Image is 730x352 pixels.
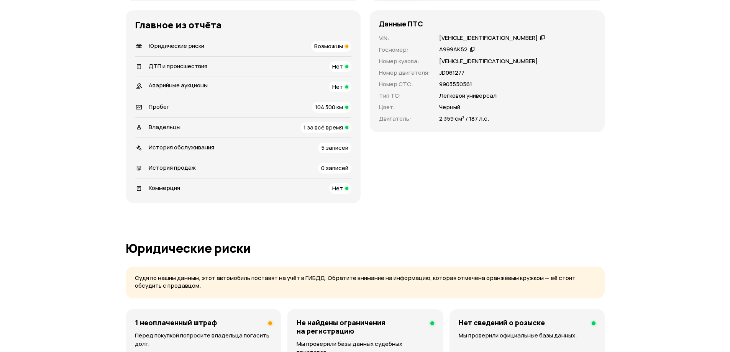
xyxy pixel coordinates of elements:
span: Нет [332,184,343,192]
h4: Данные ПТС [379,20,423,28]
p: 9903550561 [439,80,472,88]
h3: Главное из отчёта [135,20,351,30]
p: Номер кузова : [379,57,430,65]
h4: Не найдены ограничения на регистрацию [297,318,424,335]
h4: 1 неоплаченный штраф [135,318,217,327]
p: Госномер : [379,46,430,54]
span: 0 записей [321,164,348,172]
p: Легковой универсал [439,92,497,100]
span: 5 записей [321,144,348,152]
p: Черный [439,103,460,111]
span: 104 300 км [315,103,343,111]
span: Нет [332,83,343,91]
div: [VEHICLE_IDENTIFICATION_NUMBER] [439,34,538,42]
span: 1 за всё время [303,123,343,131]
p: VIN : [379,34,430,43]
p: Двигатель : [379,115,430,123]
span: Коммерция [149,184,180,192]
p: Судя по нашим данным, этот автомобиль поставят на учёт в ГИБДД. Обратите внимание на информацию, ... [135,274,595,290]
p: [VEHICLE_IDENTIFICATION_NUMBER] [439,57,538,65]
span: Нет [332,62,343,70]
p: Цвет : [379,103,430,111]
span: Владельцы [149,123,180,131]
p: Тип ТС : [379,92,430,100]
span: ДТП и происшествия [149,62,207,70]
p: Номер СТС : [379,80,430,88]
div: А999АК52 [439,46,468,54]
p: Мы проверили официальные базы данных. [459,331,595,340]
span: История продаж [149,164,196,172]
p: JD061277 [439,69,464,77]
h1: Юридические риски [126,241,605,255]
p: Номер двигателя : [379,69,430,77]
span: Юридические риски [149,42,204,50]
span: Аварийные аукционы [149,81,208,89]
span: Возможны [314,42,343,50]
span: История обслуживания [149,143,214,151]
p: 2 359 см³ / 187 л.с. [439,115,489,123]
p: Перед покупкой попросите владельца погасить долг. [135,331,272,348]
span: Пробег [149,103,169,111]
h4: Нет сведений о розыске [459,318,545,327]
